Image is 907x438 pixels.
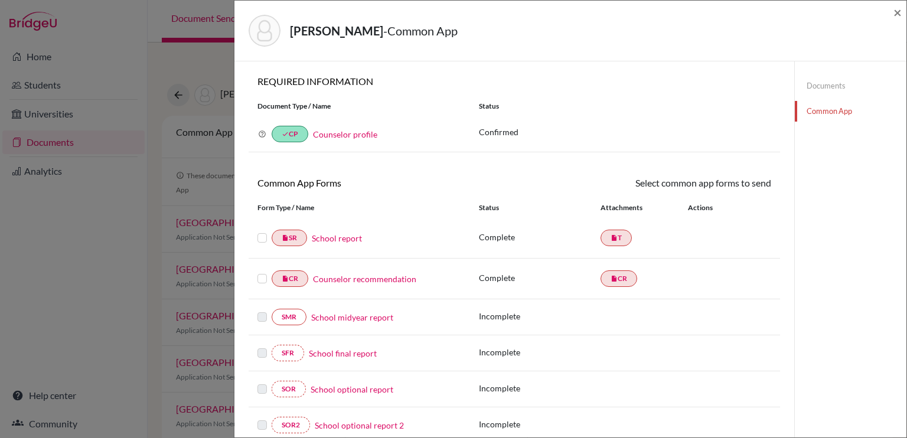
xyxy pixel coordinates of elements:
[309,347,377,359] a: School final report
[479,272,601,284] p: Complete
[249,101,470,112] div: Document Type / Name
[290,24,383,38] strong: [PERSON_NAME]
[282,275,289,282] i: insert_drive_file
[479,418,601,430] p: Incomplete
[315,419,404,432] a: School optional report 2
[272,417,310,433] a: SOR2
[311,311,393,323] a: School midyear report
[611,275,618,282] i: insert_drive_file
[611,234,618,241] i: insert_drive_file
[479,202,601,213] div: Status
[601,202,674,213] div: Attachments
[272,270,308,287] a: insert_drive_fileCR
[893,4,902,21] span: ×
[312,232,362,244] a: School report
[893,5,902,19] button: Close
[311,383,393,395] a: School optional report
[272,230,307,246] a: insert_drive_fileSR
[479,231,601,243] p: Complete
[249,202,470,213] div: Form Type / Name
[282,130,289,138] i: done
[479,126,771,138] p: Confirmed
[479,310,601,322] p: Incomplete
[479,346,601,358] p: Incomplete
[313,273,416,285] a: Counselor recommendation
[249,177,514,188] h6: Common App Forms
[601,230,632,246] a: insert_drive_fileT
[479,382,601,394] p: Incomplete
[272,309,306,325] a: SMR
[383,24,458,38] span: - Common App
[282,234,289,241] i: insert_drive_file
[249,76,780,87] h6: REQUIRED INFORMATION
[674,202,747,213] div: Actions
[795,101,906,122] a: Common App
[514,176,780,190] div: Select common app forms to send
[272,126,308,142] a: doneCP
[313,129,377,139] a: Counselor profile
[272,345,304,361] a: SFR
[470,101,780,112] div: Status
[795,76,906,96] a: Documents
[272,381,306,397] a: SOR
[601,270,637,287] a: insert_drive_fileCR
